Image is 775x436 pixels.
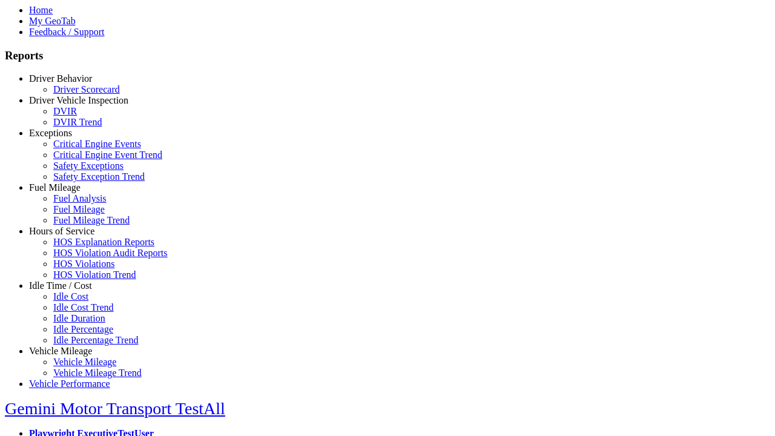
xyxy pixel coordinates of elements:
a: Fuel Mileage [53,204,105,214]
a: Feedback / Support [29,27,104,37]
a: Home [29,5,53,15]
a: Exceptions [29,128,72,138]
a: Idle Cost Trend [53,302,114,312]
a: Idle Time / Cost [29,280,92,291]
a: Vehicle Mileage [53,357,116,367]
a: Idle Percentage Trend [53,335,138,345]
a: Critical Engine Event Trend [53,150,162,160]
a: Idle Cost [53,291,88,302]
a: Safety Exceptions [53,160,124,171]
a: Vehicle Performance [29,378,110,389]
a: HOS Violations [53,259,114,269]
a: My GeoTab [29,16,76,26]
a: Vehicle Mileage Trend [53,368,142,378]
a: HOS Violation Trend [53,269,136,280]
a: Gemini Motor Transport TestAll [5,399,225,418]
a: Driver Behavior [29,73,92,84]
a: Safety Exception Trend [53,171,145,182]
a: Driver Vehicle Inspection [29,95,128,105]
a: Fuel Analysis [53,193,107,203]
a: Idle Percentage [53,324,113,334]
a: Driver Scorecard [53,84,120,94]
a: DVIR Trend [53,117,102,127]
a: DVIR [53,106,77,116]
a: Idle Duration [53,313,105,323]
h3: Reports [5,49,770,62]
a: Fuel Mileage Trend [53,215,130,225]
a: Critical Engine Events [53,139,141,149]
a: Fuel Mileage [29,182,81,193]
a: Vehicle Mileage [29,346,92,356]
a: Hours of Service [29,226,94,236]
a: HOS Violation Audit Reports [53,248,168,258]
a: HOS Explanation Reports [53,237,154,247]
